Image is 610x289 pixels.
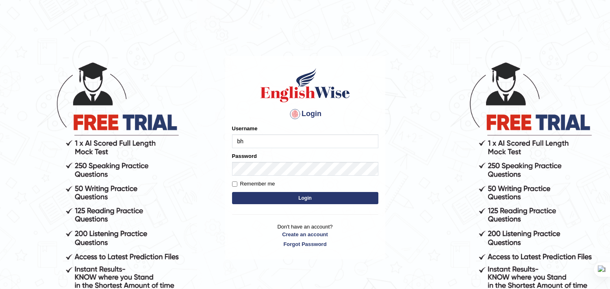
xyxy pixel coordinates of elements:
a: Create an account [232,231,378,238]
label: Username [232,125,258,132]
label: Remember me [232,180,275,188]
button: Login [232,192,378,204]
p: Don't have an account? [232,223,378,248]
label: Password [232,152,257,160]
h4: Login [232,108,378,121]
a: Forgot Password [232,240,378,248]
img: Logo of English Wise sign in for intelligent practice with AI [259,67,352,104]
input: Remember me [232,181,237,187]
